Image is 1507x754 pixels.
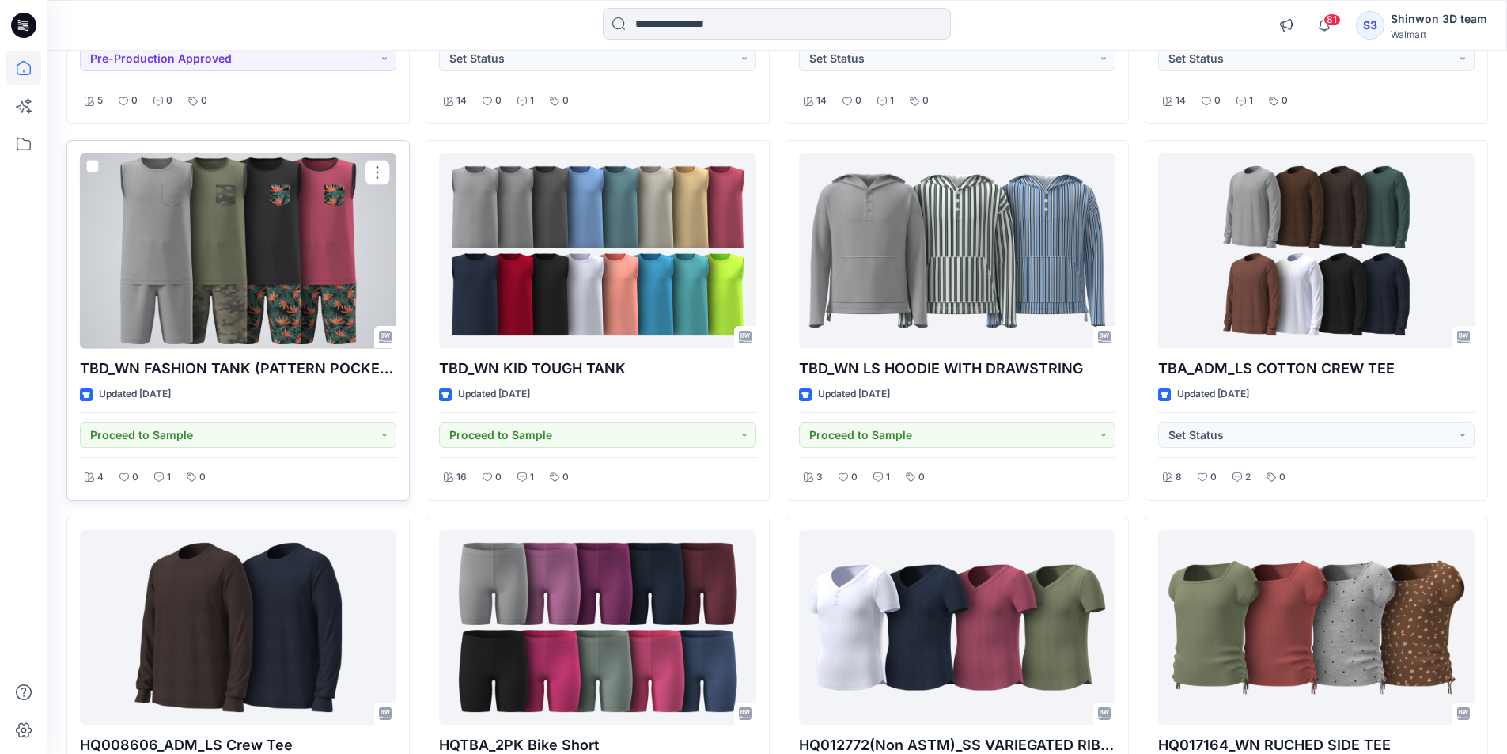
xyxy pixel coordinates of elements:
p: 0 [1210,469,1217,486]
p: 3 [816,469,823,486]
p: 14 [816,93,827,109]
p: 0 [922,93,929,109]
p: Updated [DATE] [818,386,890,403]
p: 1 [530,93,534,109]
div: S3 [1356,11,1384,40]
p: 0 [495,93,502,109]
p: 0 [199,469,206,486]
a: HQ017164_WN RUCHED SIDE TEE [1158,530,1475,726]
p: 14 [456,93,467,109]
a: TBD_WN FASHION TANK (PATTERN POCKET CONTR BINDING) [80,153,396,349]
a: HQ008606_ADM_LS Crew Tee [80,530,396,726]
div: Walmart [1391,28,1487,40]
p: 1 [167,469,171,486]
p: 4 [97,469,104,486]
p: 0 [166,93,172,109]
p: 0 [1214,93,1221,109]
p: 1 [530,469,534,486]
p: 0 [562,469,569,486]
a: HQ012772(Non ASTM)_SS VARIEGATED RIB TEE [799,530,1115,726]
p: Updated [DATE] [458,386,530,403]
p: 1 [886,469,890,486]
p: 0 [855,93,861,109]
p: 0 [201,93,207,109]
a: TBD_WN KID TOUGH TANK [439,153,755,349]
p: 0 [1279,469,1285,486]
span: 81 [1323,13,1341,26]
p: 0 [131,93,138,109]
p: 16 [456,469,467,486]
p: 0 [132,469,138,486]
p: TBA_ADM_LS COTTON CREW TEE [1158,358,1475,380]
div: Shinwon 3D team [1391,9,1487,28]
p: 2 [1245,469,1251,486]
p: 0 [851,469,858,486]
p: 1 [890,93,894,109]
p: Updated [DATE] [99,386,171,403]
p: 0 [495,469,502,486]
a: HQTBA_2PK Bike Short [439,530,755,726]
p: 8 [1176,469,1182,486]
p: 0 [1282,93,1288,109]
p: TBD_WN FASHION TANK (PATTERN POCKET CONTR BINDING) [80,358,396,380]
p: 1 [1249,93,1253,109]
p: 0 [918,469,925,486]
p: TBD_WN LS HOODIE WITH DRAWSTRING [799,358,1115,380]
a: TBA_ADM_LS COTTON CREW TEE [1158,153,1475,349]
a: TBD_WN LS HOODIE WITH DRAWSTRING [799,153,1115,349]
p: 5 [97,93,103,109]
p: 14 [1176,93,1186,109]
p: Updated [DATE] [1177,386,1249,403]
p: 0 [562,93,569,109]
p: TBD_WN KID TOUGH TANK [439,358,755,380]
